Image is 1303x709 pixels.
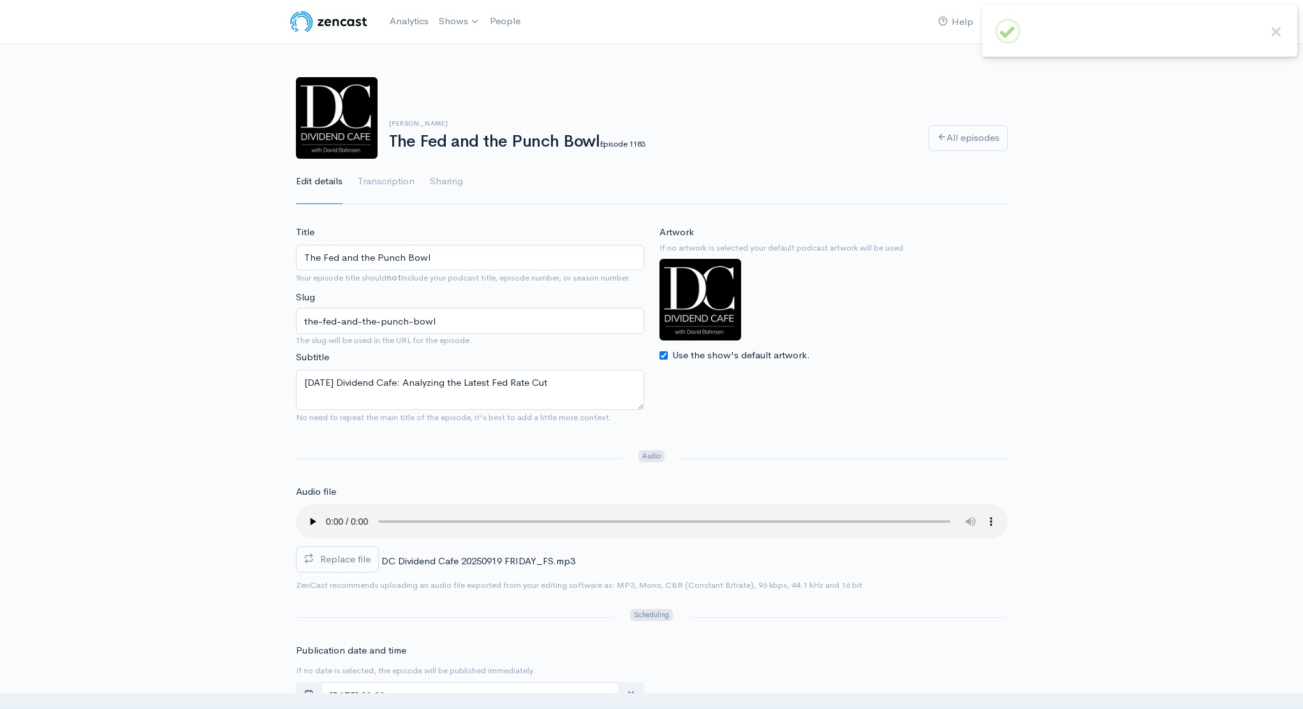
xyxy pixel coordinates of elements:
small: The slug will be used in the URL for the episode. [296,334,644,347]
input: title-of-episode [296,308,644,334]
small: ZenCast recommends uploading an audio file exported from your editing software as: MP3, Mono, CBR... [296,580,862,590]
a: Edit details [296,159,342,205]
input: What is the episode's title? [296,245,644,271]
h6: [PERSON_NAME] [389,120,913,127]
label: Artwork [659,225,694,240]
label: Slug [296,290,315,305]
a: People [485,8,526,35]
label: Subtitle [296,350,329,365]
img: ZenCast Logo [288,9,369,34]
small: If no artwork is selected your default podcast artwork will be used [659,242,1008,254]
textarea: [DATE] Dividend Cafe: Analyzing the Latest Fed Rate Cut [296,370,644,410]
small: Your episode title should include your podcast title, episode number, or season number. [296,272,631,283]
strong: not [386,272,401,283]
a: Help [933,8,978,36]
a: All episodes [929,125,1008,151]
a: Transcription [358,159,415,205]
button: toggle [296,682,322,708]
button: Close this dialog [1268,24,1285,40]
label: Use the show's default artwork. [672,348,810,363]
label: Publication date and time [296,643,406,658]
small: If no date is selected, the episode will be published immediately. [296,665,535,676]
span: Scheduling [630,609,672,621]
a: Analytics [385,8,434,35]
h1: The Fed and the Punch Bowl [389,133,913,151]
label: Audio file [296,485,336,499]
label: Title [296,225,314,240]
span: Replace file [320,553,371,565]
small: Episode 1183 [600,138,645,149]
span: Audio [638,450,665,462]
a: Shows [434,8,485,36]
small: No need to repeat the main title of the episode, it's best to add a little more context. [296,412,612,423]
span: DC Dividend Cafe 20250919 FRIDAY_FS.mp3 [381,555,575,567]
button: clear [618,682,644,708]
a: Sharing [430,159,463,205]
